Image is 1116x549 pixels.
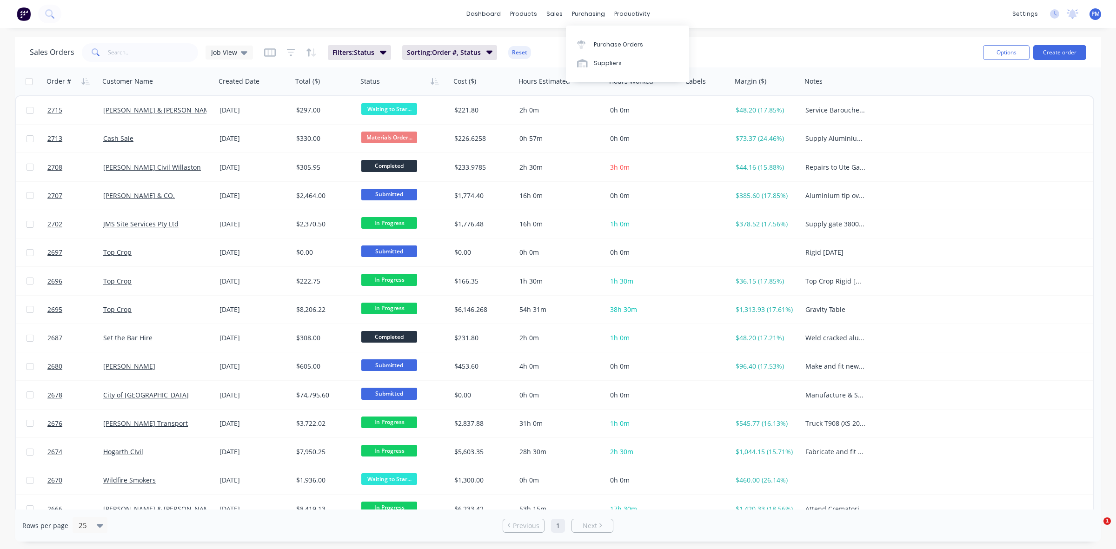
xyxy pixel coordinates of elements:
span: Next [583,521,597,530]
div: $1,936.00 [296,476,351,485]
div: $233.9785 [454,163,509,172]
div: Hours Estimated [518,77,570,86]
span: 2697 [47,248,62,257]
div: Fabricate and fit pintle style towbar to Ford Louisville truck [805,447,865,456]
span: 2674 [47,447,62,456]
a: 2702 [47,210,103,238]
div: 2h 0m [519,106,598,115]
div: [DATE] [219,390,289,400]
div: Purchase Orders [594,40,643,49]
div: $8,419.13 [296,504,351,514]
div: Suppliers [594,59,622,67]
span: Submitted [361,388,417,399]
button: Filters:Status [328,45,391,60]
span: 2695 [47,305,62,314]
div: Make and fit new mount to attach cage frame to canopy racks on landcruiser ute [805,362,865,371]
div: 0h 0m [519,390,598,400]
div: $1,776.48 [454,219,509,229]
div: $48.20 (17.21%) [736,333,795,343]
div: $330.00 [296,134,351,143]
div: Service Barouche as per service sheet [805,106,865,115]
div: Gravity Table [805,305,865,314]
div: $1,044.15 (15.71%) [736,447,795,456]
a: 2676 [47,410,103,437]
span: 2676 [47,419,62,428]
div: purchasing [567,7,610,21]
div: $1,300.00 [454,476,509,485]
span: Previous [513,521,539,530]
div: Total ($) [295,77,320,86]
div: $308.00 [296,333,351,343]
div: Notes [804,77,823,86]
span: Materials Order... [361,132,417,143]
div: $6,146.268 [454,305,509,314]
div: 16h 0m [519,219,598,229]
span: 2666 [47,504,62,514]
div: Manufacture & Supply 4 x tilting mower trailers [805,390,865,400]
span: 2707 [47,191,62,200]
div: $1,313.93 (17.61%) [736,305,795,314]
div: $545.77 (16.13%) [736,419,795,428]
span: 2670 [47,476,62,485]
a: Wildfire Smokers [103,476,156,484]
span: In Progress [361,417,417,428]
div: $8,206.22 [296,305,351,314]
div: $166.35 [454,277,509,286]
span: Waiting to Star... [361,473,417,485]
div: Supply gate 3800 x 1100. 3 x 40x40 horizontals. 50 x 50 x 2.5mm Mesh in bottom 2 x sections, 40 x... [805,219,865,229]
span: 1h 0m [610,333,630,342]
div: $305.95 [296,163,351,172]
div: $0.00 [454,390,509,400]
a: 2687 [47,324,103,352]
div: [DATE] [219,106,289,115]
button: Create order [1033,45,1086,60]
span: Rows per page [22,521,68,530]
a: 2713 [47,125,103,152]
span: Completed [361,160,417,172]
div: [DATE] [219,219,289,229]
div: settings [1008,7,1043,21]
a: 2695 [47,296,103,324]
div: products [505,7,542,21]
a: Hogarth CIvil [103,447,143,456]
div: $73.37 (24.46%) [736,134,795,143]
span: 0h 0m [610,134,630,143]
div: 0h 0m [519,476,598,485]
a: 2678 [47,381,103,409]
a: Cash Sale [103,134,133,143]
iframe: Intercom live chat [1084,517,1107,540]
span: Submitted [361,359,417,371]
span: Waiting to Star... [361,103,417,115]
div: $1,774.40 [454,191,509,200]
div: [DATE] [219,476,289,485]
span: In Progress [361,217,417,229]
div: 28h 30m [519,447,598,456]
div: $226.6258 [454,134,509,143]
a: 2696 [47,267,103,295]
span: In Progress [361,274,417,285]
div: 2h 0m [519,333,598,343]
div: $2,837.88 [454,419,509,428]
div: [DATE] [219,277,289,286]
span: 2687 [47,333,62,343]
span: 38h 30m [610,305,637,314]
div: $96.40 (17.53%) [736,362,795,371]
div: $1,420.33 (18.56%) [736,504,795,514]
span: Completed [361,331,417,343]
div: Customer Name [102,77,153,86]
span: 1 [1103,517,1111,525]
span: In Progress [361,502,417,513]
div: Supply Aluminium Treadplate Cameron 0439 776 640 [805,134,865,143]
span: 0h 0m [610,106,630,114]
div: $0.00 [454,248,509,257]
div: $2,370.50 [296,219,351,229]
span: Job View [211,47,237,57]
div: $36.15 (17.85%) [736,277,795,286]
div: $44.16 (15.88%) [736,163,795,172]
div: [DATE] [219,419,289,428]
span: 2713 [47,134,62,143]
span: 2702 [47,219,62,229]
div: [DATE] [219,134,289,143]
span: 2680 [47,362,62,371]
span: In Progress [361,445,417,456]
